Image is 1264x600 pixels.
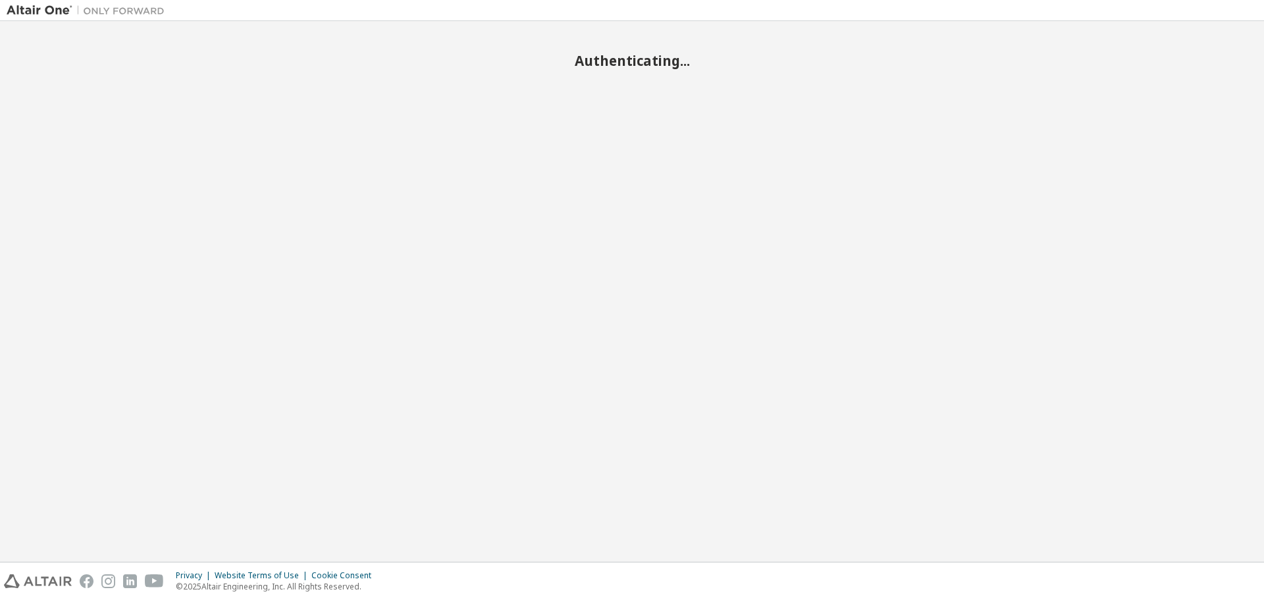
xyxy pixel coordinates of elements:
h2: Authenticating... [7,52,1257,69]
img: altair_logo.svg [4,574,72,588]
div: Cookie Consent [311,570,379,581]
img: facebook.svg [80,574,93,588]
div: Website Terms of Use [215,570,311,581]
p: © 2025 Altair Engineering, Inc. All Rights Reserved. [176,581,379,592]
img: Altair One [7,4,171,17]
img: instagram.svg [101,574,115,588]
div: Privacy [176,570,215,581]
img: linkedin.svg [123,574,137,588]
img: youtube.svg [145,574,164,588]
